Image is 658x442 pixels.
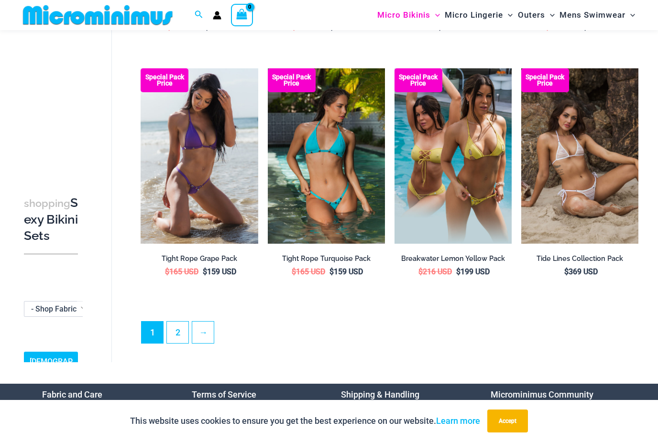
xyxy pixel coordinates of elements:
a: View Shopping Cart, empty [231,4,253,26]
a: Tide Lines Collection Pack [521,254,638,267]
a: [DEMOGRAPHIC_DATA] Sizing Guide [24,352,78,402]
span: Page 1 [142,322,163,343]
img: Tight Rope Turquoise 319 Tri Top 4228 Thong Bottom 02 [268,68,385,244]
span: Menu Toggle [430,3,440,27]
bdi: 165 USD [165,267,198,276]
b: Special Pack Price [268,74,316,86]
bdi: 165 USD [292,267,325,276]
span: $ [456,267,461,276]
a: Shipping & Handling [341,389,419,399]
a: Terms of Service [192,389,256,399]
h2: Tight Rope Turquoise Pack [268,254,385,263]
a: Microminimus Community [491,389,593,399]
span: - Shop Fabric Type [24,302,90,316]
a: Tide Lines White 308 Tri Top 470 Thong 07 Tide Lines Black 308 Tri Top 480 Micro 01Tide Lines Bla... [521,68,638,244]
bdi: 199 USD [456,267,490,276]
h2: Breakwater Lemon Yellow Pack [395,254,512,263]
bdi: 216 USD [418,267,452,276]
span: - Shop Fabric Type [24,301,91,317]
span: Mens Swimwear [559,3,625,27]
a: → [192,322,214,343]
nav: Site Navigation [373,1,639,29]
a: Learn more [436,416,480,426]
h3: Sexy Bikini Sets [24,195,78,244]
span: $ [564,267,569,276]
span: shopping [24,197,70,209]
button: Accept [487,410,528,432]
a: Breakwater Lemon Yellow Bikini Pack Breakwater Lemon Yellow Bikini Pack 2Breakwater Lemon Yellow ... [395,68,512,244]
a: OutersMenu ToggleMenu Toggle [515,3,557,27]
span: $ [203,267,207,276]
b: Special Pack Price [141,74,188,86]
a: Micro BikinisMenu ToggleMenu Toggle [375,3,442,27]
img: Tight Rope Grape 319 Tri Top 4212 Micro Bottom 02 [141,68,258,244]
h2: Tight Rope Grape Pack [141,254,258,263]
span: Menu Toggle [503,3,513,27]
a: Tight Rope Grape 319 Tri Top 4212 Micro Bottom 02 Tight Rope Grape 319 Tri Top 4212 Micro Bottom ... [141,68,258,244]
a: Page 2 [167,322,188,343]
span: $ [329,267,334,276]
span: $ [165,267,169,276]
a: Micro LingerieMenu ToggleMenu Toggle [442,3,515,27]
span: Outers [518,3,545,27]
img: MM SHOP LOGO FLAT [19,4,176,26]
span: - Shop Fabric Type [31,304,95,313]
span: Micro Lingerie [445,3,503,27]
nav: Product Pagination [141,321,638,349]
span: Menu Toggle [545,3,555,27]
a: Breakwater Lemon Yellow Pack [395,254,512,267]
b: Special Pack Price [395,74,442,86]
h2: Tide Lines Collection Pack [521,254,638,263]
bdi: 159 USD [203,267,236,276]
img: Tide Lines White 308 Tri Top 470 Thong 07 [521,68,638,244]
img: Breakwater Lemon Yellow Bikini Pack [395,68,512,244]
a: Tight Rope Turquoise 319 Tri Top 4228 Thong Bottom 02 Tight Rope Turquoise 319 Tri Top 4228 Thong... [268,68,385,244]
span: $ [292,267,296,276]
p: This website uses cookies to ensure you get the best experience on our website. [130,414,480,428]
a: Account icon link [213,11,221,20]
b: Special Pack Price [521,74,569,86]
a: Fabric and Care [42,389,102,399]
a: Tight Rope Grape Pack [141,254,258,267]
span: $ [418,267,423,276]
bdi: 369 USD [564,267,598,276]
a: Tight Rope Turquoise Pack [268,254,385,267]
a: Search icon link [195,9,203,21]
span: Micro Bikinis [377,3,430,27]
span: Menu Toggle [625,3,635,27]
a: Mens SwimwearMenu ToggleMenu Toggle [557,3,637,27]
bdi: 159 USD [329,267,363,276]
